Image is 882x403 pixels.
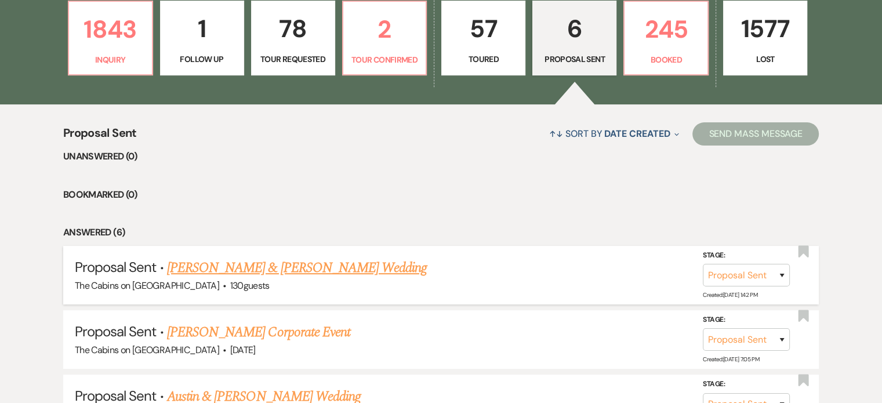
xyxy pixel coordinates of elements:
[731,53,800,66] p: Lost
[441,1,525,76] a: 57Toured
[692,122,819,146] button: Send Mass Message
[76,10,145,49] p: 1843
[167,257,427,278] a: [PERSON_NAME] & [PERSON_NAME] Wedding
[63,124,137,149] span: Proposal Sent
[63,149,819,164] li: Unanswered (0)
[63,225,819,240] li: Answered (6)
[703,355,759,363] span: Created: [DATE] 7:05 PM
[230,279,269,292] span: 130 guests
[703,249,790,262] label: Stage:
[604,128,670,140] span: Date Created
[63,187,819,202] li: Bookmarked (0)
[540,53,609,66] p: Proposal Sent
[75,258,157,276] span: Proposal Sent
[449,9,518,48] p: 57
[545,118,684,149] button: Sort By Date Created
[449,53,518,66] p: Toured
[251,1,335,76] a: 78Tour Requested
[75,322,157,340] span: Proposal Sent
[549,128,563,140] span: ↑↓
[75,344,219,356] span: The Cabins on [GEOGRAPHIC_DATA]
[259,9,328,48] p: 78
[167,322,350,343] a: [PERSON_NAME] Corporate Event
[160,1,244,76] a: 1Follow Up
[731,9,800,48] p: 1577
[723,1,807,76] a: 1577Lost
[623,1,709,76] a: 245Booked
[259,53,328,66] p: Tour Requested
[350,10,419,49] p: 2
[631,10,700,49] p: 245
[342,1,427,76] a: 2Tour Confirmed
[76,53,145,66] p: Inquiry
[703,378,790,391] label: Stage:
[75,279,219,292] span: The Cabins on [GEOGRAPHIC_DATA]
[168,9,237,48] p: 1
[631,53,700,66] p: Booked
[703,291,757,299] span: Created: [DATE] 1:42 PM
[168,53,237,66] p: Follow Up
[532,1,616,76] a: 6Proposal Sent
[68,1,153,76] a: 1843Inquiry
[230,344,255,356] span: [DATE]
[703,314,790,326] label: Stage:
[350,53,419,66] p: Tour Confirmed
[540,9,609,48] p: 6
